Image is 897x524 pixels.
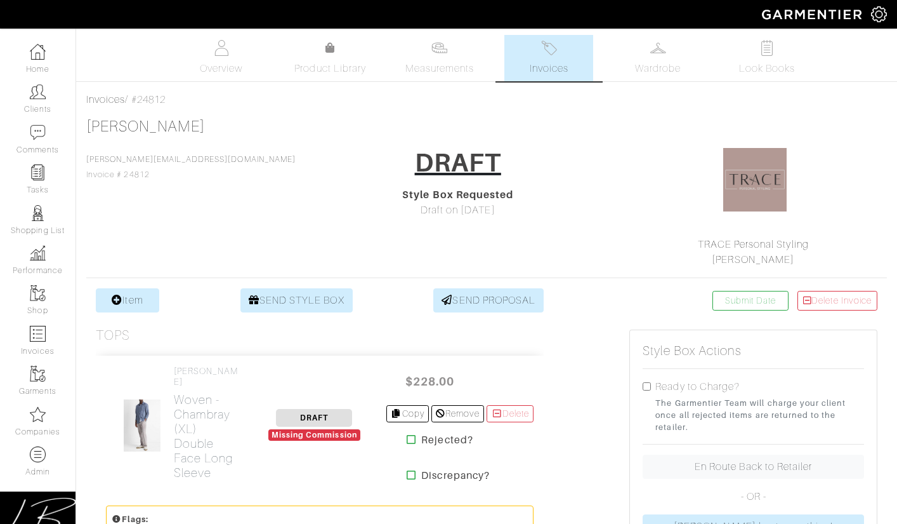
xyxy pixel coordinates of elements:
[723,148,787,212] img: 1583817110766.png.png
[433,288,544,312] a: SEND PROPOSAL
[541,40,557,56] img: orders-27d20c2124de7fd6de4e0e44c1d41de31381a507db9b33961299e4e07d508b8c.svg
[643,489,864,504] p: - OR -
[391,368,468,395] span: $228.00
[30,205,46,221] img: stylists-icon-eb353228a002819b7ec25b43dbf5f0378dd9e0616d9560372ff212230b889e62.png
[871,6,887,22] img: gear-icon-white-bd11855cb880d31180b6d7d6211b90ccbf57a29d726f0c71d8c61bd08dd39cc2.png
[613,35,702,81] a: Wardrobe
[635,61,681,76] span: Wardrobe
[123,399,162,452] img: RUd1ucJsF8EerEKvWybv1QVk
[712,291,789,311] a: Submit Date
[86,155,296,164] a: [PERSON_NAME][EMAIL_ADDRESS][DOMAIN_NAME]
[86,118,205,135] a: [PERSON_NAME]
[431,40,447,56] img: measurements-466bbee1fd09ba9460f595b01e5d73f9e2bff037440d3c8f018324cb6cdf7a4a.svg
[112,514,148,524] small: Flags:
[698,239,809,250] a: TRACE Personal Styling
[415,147,501,178] h1: DRAFT
[30,447,46,462] img: custom-products-icon-6973edde1b6c6774590e2ad28d3d057f2f42decad08aa0e48061009ba2575b3a.png
[177,35,266,81] a: Overview
[334,187,582,203] div: Style Box Requested
[30,366,46,382] img: garments-icon-b7da505a4dc4fd61783c78ac3ca0ef83fa9d6f193b1c9dc38574b1d14d53ca28.png
[395,35,485,81] a: Measurements
[86,155,296,179] span: Invoice # 24812
[276,412,352,423] a: DRAFT
[431,405,484,422] a: Remove
[30,124,46,140] img: comment-icon-a0a6a9ef722e966f86d9cbdc48e553b5cf19dbc54f86b18d962a5391bc8f6eb6.png
[334,203,582,218] div: Draft on [DATE]
[174,393,242,480] h2: Woven - Chambray (XL) Double Face Long Sleeve
[30,165,46,180] img: reminder-icon-8004d30b9f0a5d33ae49ab947aed9ed385cf756f9e5892f1edd6e32f2345188e.png
[174,366,242,387] h4: [PERSON_NAME]
[200,61,242,76] span: Overview
[30,44,46,60] img: dashboard-icon-dbcd8f5a0b271acd01030246c82b418ddd0df26cd7fceb0bd07c9910d44c42f6.png
[96,288,159,312] a: Item
[655,379,740,394] label: Ready to Charge?
[643,455,864,479] a: En Route Back to Retailer
[739,61,796,76] span: Look Books
[286,41,375,76] a: Product Library
[756,3,871,25] img: garmentier-logo-header-white-b43fb05a5012e4ada735d5af1a66efaba907eab6374d6393d1fbf88cb4ef424d.png
[294,61,366,76] span: Product Library
[86,94,125,105] a: Invoices
[276,409,352,427] span: DRAFT
[174,366,242,480] a: [PERSON_NAME] Woven - Chambray (XL)Double Face Long Sleeve
[421,468,490,483] strong: Discrepancy?
[421,433,473,448] strong: Rejected?
[759,40,775,56] img: todo-9ac3debb85659649dc8f770b8b6100bb5dab4b48dedcbae339e5042a72dfd3cc.svg
[96,328,130,344] h3: Tops
[723,35,811,81] a: Look Books
[650,40,666,56] img: wardrobe-487a4870c1b7c33e795ec22d11cfc2ed9d08956e64fb3008fe2437562e282088.svg
[268,429,360,441] div: Missing Commission
[643,343,742,358] h5: Style Box Actions
[30,84,46,100] img: clients-icon-6bae9207a08558b7cb47a8932f037763ab4055f8c8b6bfacd5dc20c3e0201464.png
[407,143,509,187] a: DRAFT
[655,397,864,434] small: The Garmentier Team will charge your client once all rejected items are returned to the retailer.
[712,254,794,265] a: [PERSON_NAME]
[30,406,46,422] img: companies-icon-14a0f246c7e91f24465de634b560f0151b0cc5c9ce11af5fac52e6d7d6371812.png
[797,291,877,311] a: Delete Invoice
[386,405,429,422] a: Copy
[405,61,475,76] span: Measurements
[30,285,46,301] img: garments-icon-b7da505a4dc4fd61783c78ac3ca0ef83fa9d6f193b1c9dc38574b1d14d53ca28.png
[487,405,534,422] a: Delete
[30,326,46,342] img: orders-icon-0abe47150d42831381b5fb84f609e132dff9fe21cb692f30cb5eec754e2cba89.png
[86,92,887,107] div: / #24812
[530,61,568,76] span: Invoices
[240,288,353,312] a: SEND STYLE BOX
[30,245,46,261] img: graph-8b7af3c665d003b59727f371ae50e7771705bf0c487971e6e97d053d13c5068d.png
[504,35,593,81] a: Invoices
[213,40,229,56] img: basicinfo-40fd8af6dae0f16599ec9e87c0ef1c0a1fdea2edbe929e3d69a839185d80c458.svg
